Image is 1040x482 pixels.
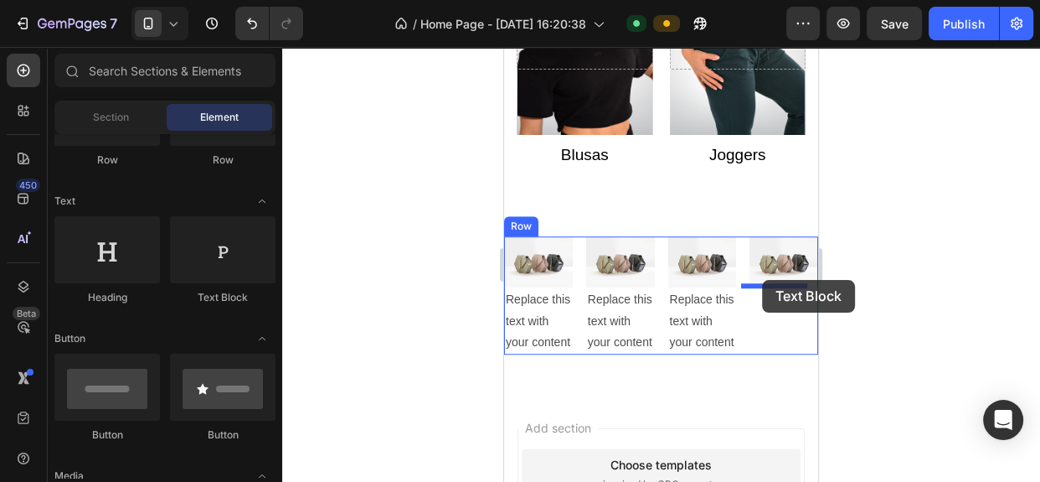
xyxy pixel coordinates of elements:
div: Text Block [170,290,275,305]
input: Search Sections & Elements [54,54,275,87]
button: Publish [929,7,999,40]
button: Save [867,7,922,40]
span: Save [881,17,909,31]
div: Open Intercom Messenger [983,400,1023,440]
span: Toggle open [249,188,275,215]
span: / [413,15,417,33]
iframe: Design area [504,47,818,482]
div: Row [54,153,160,168]
div: Undo/Redo [235,7,303,40]
span: Home Page - [DATE] 16:20:38 [420,15,586,33]
div: Button [170,428,275,443]
div: 450 [16,179,40,192]
div: Beta [13,307,40,320]
span: Toggle open [249,325,275,352]
span: Text [54,194,75,209]
span: Button [54,331,85,346]
div: Row [170,153,275,168]
span: Section [93,110,129,125]
p: 7 [110,13,117,34]
div: Button [54,428,160,443]
span: Element [200,110,239,125]
button: 7 [7,7,125,40]
div: Heading [54,290,160,305]
div: Publish [943,15,985,33]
